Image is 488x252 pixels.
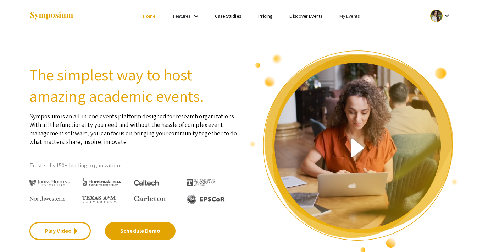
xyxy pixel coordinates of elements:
button: Expand account dropdown [423,8,459,24]
a: Schedule Demo [105,222,176,240]
a: Home [143,13,156,19]
a: Play Video [29,222,91,240]
img: Northwestern [29,196,65,200]
a: Pricing [258,13,273,19]
img: HudsonAlpha [82,178,122,186]
mat-icon: Expand account dropdown [443,11,451,20]
img: Texas A&M University [82,196,117,203]
img: Carleton [134,196,166,202]
img: Johns Hopkins University [29,180,70,187]
h2: The simplest way to host amazing academic events. [29,64,239,107]
img: The University of Tennessee [187,179,215,186]
a: Case Studies [215,13,241,19]
img: Caltech [134,180,159,186]
mat-icon: Expand Features list [192,12,200,21]
a: My Events [339,13,360,19]
p: Trusted by 150+ leading organizations [29,160,239,171]
img: Symposium by ForagerOne [29,11,74,21]
p: Symposium is an all-in-one events platform designed for research organizations. With all the func... [29,107,239,146]
img: EPSCOR [187,194,226,204]
a: Features [173,13,191,19]
a: Discover Events [289,13,322,19]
